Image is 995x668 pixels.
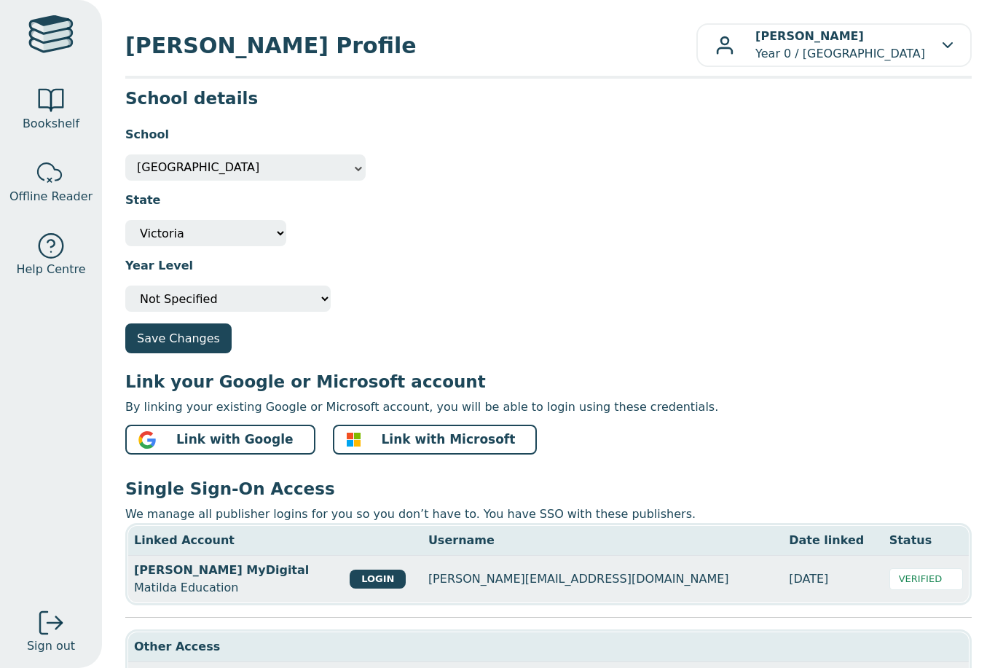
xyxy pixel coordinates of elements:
[884,526,969,556] th: Status
[783,526,884,556] th: Date linked
[382,431,516,449] span: Link with Microsoft
[125,478,972,500] h3: Single Sign-On Access
[125,371,972,393] h3: Link your Google or Microsoft account
[350,570,406,589] button: LOGIN
[125,506,972,523] p: We manage all publisher logins for you so you don’t have to. You have SSO with these publishers.
[696,23,972,67] button: [PERSON_NAME]Year 0 / [GEOGRAPHIC_DATA]
[137,154,354,181] span: Monbulk College
[128,632,941,662] th: These providers either don’t support SSO or the email on the accounts has been changed since it w...
[422,526,783,556] th: Username
[125,192,160,209] label: State
[9,188,93,205] span: Offline Reader
[333,425,538,455] button: Link with Microsoft
[755,28,925,63] p: Year 0 / [GEOGRAPHIC_DATA]
[755,29,864,43] b: [PERSON_NAME]
[125,87,972,109] h3: School details
[138,431,156,449] img: google_logo.svg
[422,556,783,603] td: [PERSON_NAME][EMAIL_ADDRESS][DOMAIN_NAME]
[134,562,338,597] div: Matilda Education
[27,637,75,655] span: Sign out
[125,425,315,455] button: Link with Google
[134,563,309,577] strong: [PERSON_NAME] MyDigital
[346,432,361,447] img: ms-symbollockup_mssymbol_19.svg
[125,29,696,62] span: [PERSON_NAME] Profile
[125,126,169,144] label: School
[176,431,294,449] span: Link with Google
[125,398,972,416] p: By linking your existing Google or Microsoft account, you will be able to login using these crede...
[125,323,232,353] button: Save Changes
[128,526,344,556] th: Linked Account
[23,115,79,133] span: Bookshelf
[16,261,85,278] span: Help Centre
[889,568,963,590] div: VERIFIED
[783,556,884,603] td: [DATE]
[125,257,193,275] label: Year Level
